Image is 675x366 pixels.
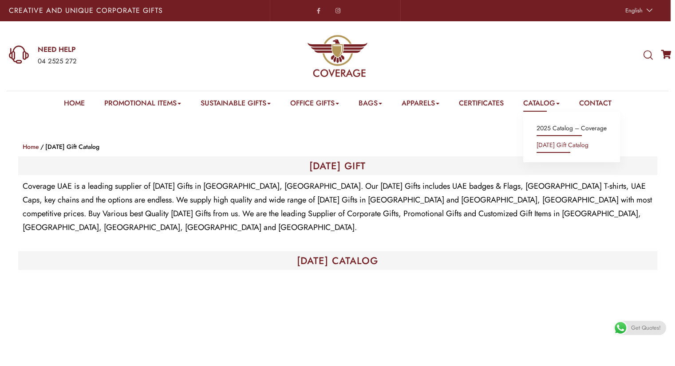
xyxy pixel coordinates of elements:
[38,45,221,55] a: NEED HELP
[104,98,181,112] a: Promotional Items
[39,141,99,152] li: [DATE] Gift Catalog
[23,179,653,234] p: Coverage UAE is a leading supplier of [DATE] Gifts in [GEOGRAPHIC_DATA], [GEOGRAPHIC_DATA]. Our [...
[523,98,560,112] a: Catalog
[9,7,265,14] p: Creative and Unique Corporate Gifts
[459,98,504,112] a: Certificates
[23,161,653,171] h1: [DATE] GIFT​
[621,4,655,17] a: English
[290,98,339,112] a: Office Gifts
[359,98,382,112] a: Bags
[23,256,653,265] h1: [DATE] CATALOG​
[64,98,85,112] a: Home
[625,6,643,15] span: English
[631,321,661,335] span: Get Quotes!
[537,140,588,151] a: [DATE] Gift Catalog
[38,56,221,67] div: 04 2525 272
[201,98,271,112] a: Sustainable Gifts
[23,142,39,151] a: Home
[402,98,439,112] a: Apparels
[537,123,607,134] a: 2025 Catalog – Coverage
[579,98,612,112] a: Contact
